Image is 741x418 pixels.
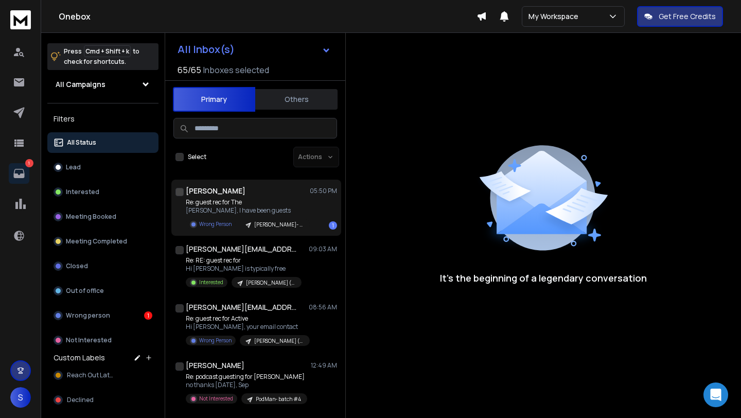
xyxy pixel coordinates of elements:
[47,206,158,227] button: Meeting Booked
[10,387,31,408] button: S
[66,213,116,221] p: Meeting Booked
[178,44,235,55] h1: All Inbox(s)
[309,245,337,253] p: 09:03 AM
[186,198,309,206] p: Re: guest rec for The
[186,206,309,215] p: [PERSON_NAME], I have been guests
[186,381,307,389] p: no thanks [DATE], Sep
[47,330,158,351] button: Not Interested
[199,278,223,286] p: Interested
[199,220,232,228] p: Wrong Person
[47,390,158,410] button: Declined
[47,281,158,301] button: Out of office
[199,395,233,403] p: Not Interested
[66,262,88,270] p: Closed
[47,365,158,386] button: Reach Out Later
[254,221,304,229] p: [PERSON_NAME]- Batch #1
[10,10,31,29] img: logo
[186,315,309,323] p: Re: guest rec for Active
[186,302,299,312] h1: [PERSON_NAME][EMAIL_ADDRESS][DOMAIN_NAME]
[67,371,115,379] span: Reach Out Later
[310,187,337,195] p: 05:50 PM
[47,132,158,153] button: All Status
[309,303,337,311] p: 08:56 AM
[440,271,647,285] p: It’s the beginning of a legendary conversation
[66,163,81,171] p: Lead
[169,39,339,60] button: All Inbox(s)
[47,112,158,126] h3: Filters
[188,153,206,161] label: Select
[47,231,158,252] button: Meeting Completed
[66,311,110,320] p: Wrong person
[47,74,158,95] button: All Campaigns
[47,305,158,326] button: Wrong person1
[9,163,29,184] a: 1
[66,237,127,246] p: Meeting Completed
[84,45,131,57] span: Cmd + Shift + k
[66,287,104,295] p: Out of office
[703,382,728,407] div: Open Intercom Messenger
[199,337,232,344] p: Wrong Person
[186,360,244,371] h1: [PERSON_NAME]
[178,64,201,76] span: 65 / 65
[311,361,337,370] p: 12:49 AM
[56,79,105,90] h1: All Campaigns
[186,323,309,331] p: Hi [PERSON_NAME], your email contact
[25,159,33,167] p: 1
[659,11,716,22] p: Get Free Credits
[186,244,299,254] h1: [PERSON_NAME][EMAIL_ADDRESS][DOMAIN_NAME]
[637,6,723,27] button: Get Free Credits
[329,221,337,230] div: 1
[254,337,304,345] p: [PERSON_NAME] (menopause)- Batch #1
[186,265,302,273] p: Hi [PERSON_NAME] is typically free
[256,395,301,403] p: PodMan- batch #4
[173,87,255,112] button: Primary
[203,64,269,76] h3: Inboxes selected
[144,311,152,320] div: 1
[186,186,245,196] h1: [PERSON_NAME]
[67,396,94,404] span: Declined
[186,256,302,265] p: Re: RE: guest rec for
[66,336,112,344] p: Not Interested
[528,11,583,22] p: My Workspace
[47,182,158,202] button: Interested
[67,138,96,147] p: All Status
[66,188,99,196] p: Interested
[59,10,477,23] h1: Onebox
[47,256,158,276] button: Closed
[186,373,307,381] p: Re: podcast guesting for [PERSON_NAME]
[47,157,158,178] button: Lead
[64,46,139,67] p: Press to check for shortcuts.
[54,353,105,363] h3: Custom Labels
[246,279,295,287] p: [PERSON_NAME] (Fashion) (batch #1)
[255,88,338,111] button: Others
